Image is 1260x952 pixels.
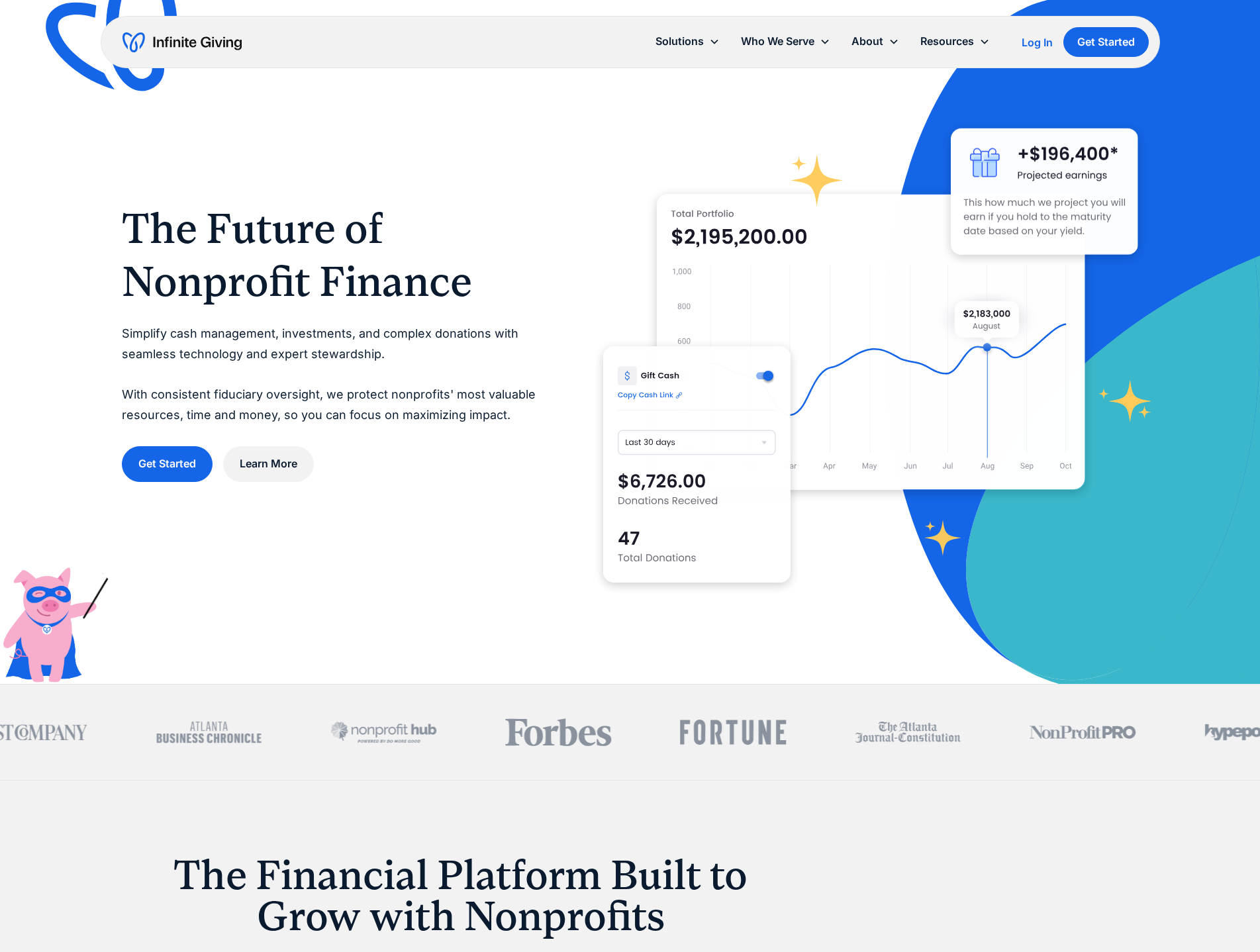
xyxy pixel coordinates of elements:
div: Resources [910,27,1000,56]
h1: The Financial Platform Built to Grow with Nonprofits [122,855,800,937]
h1: The Future of Nonprofit Finance [122,202,550,308]
div: Who We Serve [730,27,841,56]
div: About [841,27,910,56]
a: Get Started [1063,27,1149,57]
img: donation software for nonprofits [603,346,791,583]
p: Simplify cash management, investments, and complex donations with seamless technology and expert ... [122,324,550,425]
div: Log In [1022,37,1053,48]
a: Log In [1022,34,1053,50]
img: nonprofit donation platform [657,194,1085,490]
a: Get Started [122,446,213,481]
a: home [122,32,242,53]
div: Resources [920,32,974,50]
div: Solutions [655,32,704,50]
div: Who We Serve [741,32,814,50]
div: About [851,32,883,50]
div: Solutions [645,27,730,56]
a: Learn More [223,446,314,481]
img: fundraising star [1098,380,1152,422]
